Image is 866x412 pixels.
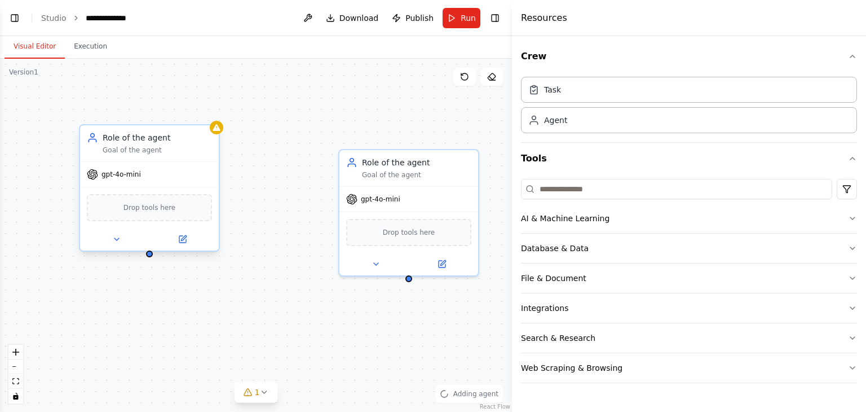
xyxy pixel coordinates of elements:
[101,170,141,179] span: gpt-4o-mini
[8,360,23,374] button: zoom out
[521,264,857,293] button: File & Document
[8,389,23,404] button: toggle interactivity
[521,293,857,323] button: Integrations
[321,8,383,28] button: Download
[544,115,567,126] div: Agent
[521,11,567,25] h4: Resources
[65,35,116,59] button: Execution
[410,257,474,271] button: Open in side panel
[362,170,471,179] div: Goal of the agent
[521,243,589,254] div: Database & Data
[7,10,23,26] button: Show left sidebar
[521,332,595,344] div: Search & Research
[338,149,479,277] div: Role of the agentGoal of the agentgpt-4o-miniDrop tools here
[461,12,476,24] span: Run
[151,233,214,246] button: Open in side panel
[103,132,212,143] div: Role of the agent
[361,195,400,204] span: gpt-4o-mini
[521,174,857,392] div: Tools
[521,303,568,314] div: Integrations
[443,8,480,28] button: Run
[235,382,278,403] button: 1
[521,41,857,72] button: Crew
[521,323,857,353] button: Search & Research
[79,126,220,254] div: Role of the agentGoal of the agentgpt-4o-miniDrop tools here
[544,84,561,95] div: Task
[103,146,212,155] div: Goal of the agent
[41,12,136,24] nav: breadcrumb
[8,374,23,389] button: fit view
[521,353,857,383] button: Web Scraping & Browsing
[521,362,622,374] div: Web Scraping & Browsing
[383,227,435,238] span: Drop tools here
[521,273,586,284] div: File & Document
[8,345,23,360] button: zoom in
[387,8,438,28] button: Publish
[521,72,857,142] div: Crew
[9,68,38,77] div: Version 1
[41,14,67,23] a: Studio
[487,10,503,26] button: Hide right sidebar
[123,202,176,213] span: Drop tools here
[339,12,379,24] span: Download
[362,157,471,168] div: Role of the agent
[405,12,434,24] span: Publish
[8,345,23,404] div: React Flow controls
[5,35,65,59] button: Visual Editor
[453,389,498,398] span: Adding agent
[521,213,609,224] div: AI & Machine Learning
[521,234,857,263] button: Database & Data
[521,204,857,233] button: AI & Machine Learning
[255,387,260,398] span: 1
[521,143,857,174] button: Tools
[480,404,510,410] a: React Flow attribution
